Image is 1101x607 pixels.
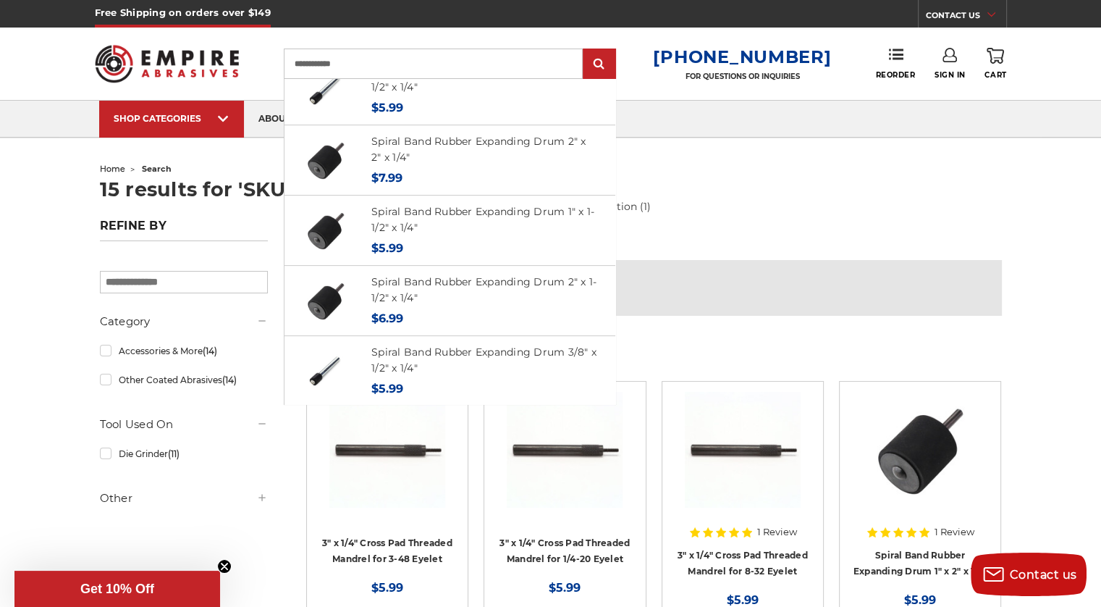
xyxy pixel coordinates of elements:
a: Spiral Band Rubber Expanding Drum 1" x 1-1/2" x 1/4" [371,205,594,235]
span: (11) [167,448,179,459]
span: $5.99 [371,241,403,255]
img: cross square pad mandrel 1/4-20 eyelet [507,392,623,508]
span: 1 Review [935,527,974,537]
button: Contact us [971,553,1087,596]
span: Contact us [1010,568,1077,582]
span: $5.99 [371,581,403,595]
span: Cart [984,70,1006,80]
h5: Other [100,490,268,507]
span: $5.99 [371,382,403,395]
button: Close teaser [217,559,232,574]
span: 1 Review [757,527,797,537]
a: CONTACT US [926,7,1006,28]
span: $5.99 [371,101,403,114]
a: Accessories & More [100,338,268,364]
span: $6.99 [371,311,403,325]
img: BHA's 2 inch x 2 inch rubber drum bottom profile, for reliable spiral band attachment. [301,135,350,185]
a: home [100,164,125,174]
a: Spiral Band Rubber Expanding Drum 1" x 2" x 1/4" [853,550,987,577]
div: Did you mean: [326,280,982,296]
h5: Refine by [100,219,268,241]
span: search [142,164,172,174]
div: SHOP CATEGORIES [114,113,229,124]
div: Get 10% OffClose teaser [14,571,220,607]
a: Other Coated Abrasives [100,367,268,393]
a: cross pad and square pad mandrel 3-48 eyelet 3" long [317,392,457,532]
a: Spiral Band Rubber Expanding Drum 2" x 1-1/2" x 1/4" [371,275,596,305]
img: Angled view of a rubber drum adapter for die grinders, designed for a snug fit with abrasive spir... [301,65,350,114]
input: Submit [585,50,614,79]
h5: Category [100,313,268,330]
a: Reorder [875,48,915,79]
a: 3" x 1/4" Cross Pad Threaded Mandrel for 3-48 Eyelet [322,537,452,565]
a: 3" x 1/4" Cross Pad Threaded Mandrel for 1/4-20 Eyelet [499,537,630,565]
a: cross square pad mandrel 8-32 eyelet 3" long [672,392,813,532]
a: cross square pad mandrel 1/4-20 eyelet [494,392,635,532]
span: $5.99 [727,593,759,607]
a: Spiral Band Rubber Expanding Drum 2" x 2" x 1/4" [371,135,586,164]
span: (14) [202,346,216,356]
a: BHA's 1 inch x 2 inch rubber drum bottom profile, for reliable spiral band attachment. [850,392,990,532]
a: Cart [984,48,1006,80]
span: Get 10% Off [80,582,154,596]
img: cross pad and square pad mandrel 3-48 eyelet 3" long [329,392,445,508]
span: $7.99 [371,171,402,185]
h5: Tool Used On [100,416,268,433]
img: BHA's 1 inch x 1-1/2 inch rubber drum bottom profile, for reliable spiral band attachment. [301,206,350,255]
a: Die Grinder [100,441,268,466]
p: FOR QUESTIONS OR INQUIRIES [653,72,831,81]
img: cross square pad mandrel 8-32 eyelet 3" long [685,392,801,508]
a: 3" x 1/4" Cross Pad Threaded Mandrel for 8-32 Eyelet [678,550,808,577]
span: Sign In [935,70,966,80]
img: BHA's 1 inch x 2 inch rubber drum bottom profile, for reliable spiral band attachment. [862,392,978,508]
img: Angled view of a rubber drum adapter for die grinders, designed for a snug fit with abrasive spir... [301,346,350,395]
a: about us [244,101,319,138]
a: Spiral Band Rubber Expanding Drum 3/8" x 1/2" x 1/4" [371,346,596,375]
h1: 15 results for 'SKU#: 7801GA' [100,180,1002,199]
a: [PHONE_NUMBER] [653,46,831,67]
span: $5.99 [549,581,581,595]
img: Empire Abrasives [95,35,240,92]
span: (14) [222,374,236,385]
img: Angled profile of Black Hawk 2 inch x 1-1/2 inch expanding drum, optimal for metal finishing tasks. [301,276,350,325]
span: $5.99 [904,593,936,607]
span: Reorder [875,70,915,80]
